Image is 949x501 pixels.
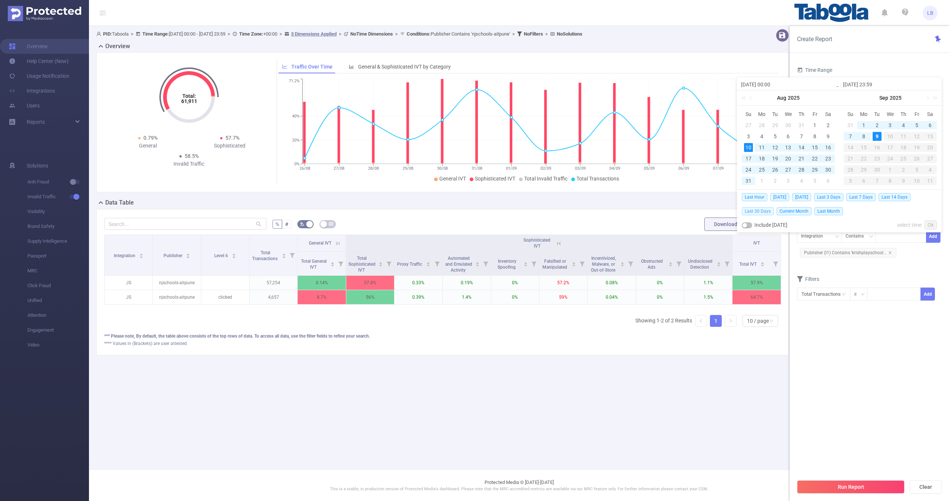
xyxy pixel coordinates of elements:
[96,31,582,37] span: Taboola [DATE] 00:00 - [DATE] 23:59 +00:00
[910,480,942,494] button: Clear
[889,90,902,105] a: 2025
[860,292,865,297] i: icon: down
[884,132,897,141] div: 10
[925,220,937,229] a: Ok
[8,6,81,21] img: Protected Media
[795,153,808,164] td: August 21, 2025
[742,120,755,131] td: July 27, 2025
[870,154,884,163] div: 23
[27,323,89,338] span: Engagement
[810,176,819,185] div: 5
[225,135,239,141] span: 57.7%
[897,142,910,153] td: September 18, 2025
[897,164,910,175] td: October 2, 2025
[768,164,782,175] td: August 26, 2025
[821,109,835,120] th: Sat
[704,218,758,231] button: Download PDF
[843,80,938,89] input: End date
[884,154,897,163] div: 24
[884,109,897,120] th: Wed
[755,164,768,175] td: August 25, 2025
[557,31,582,37] b: No Solutions
[291,64,333,70] span: Traffic Over Time
[782,109,795,120] th: Wed
[27,234,89,249] span: Supply Intelligence
[844,131,857,142] td: September 7, 2025
[923,165,937,174] div: 4
[857,109,870,120] th: Mon
[439,176,466,182] span: General IVT
[712,166,723,171] tspan: 07/09
[873,132,882,141] div: 9
[824,143,833,152] div: 16
[870,111,884,117] span: Tu
[27,189,89,204] span: Invalid Traffic
[857,165,870,174] div: 29
[299,166,310,171] tspan: 26/08
[808,131,821,142] td: August 8, 2025
[910,142,923,153] td: September 19, 2025
[747,315,769,326] div: 10 / page
[742,142,755,153] td: August 10, 2025
[105,42,130,51] h2: Overview
[797,132,806,141] div: 7
[821,164,835,175] td: August 30, 2025
[742,175,755,186] td: August 31, 2025
[784,165,793,174] div: 27
[879,90,889,105] a: Sep
[407,31,510,37] span: Publisher Contains 'njschools-aitpune'
[844,176,857,185] div: 5
[797,176,806,185] div: 4
[854,288,862,300] div: ≥
[870,143,884,152] div: 16
[910,109,923,120] th: Fri
[844,154,857,163] div: 21
[437,166,448,171] tspan: 30/08
[920,288,935,301] button: Add
[742,109,755,120] th: Sun
[795,164,808,175] td: August 28, 2025
[728,319,733,323] i: icon: right
[782,164,795,175] td: August 27, 2025
[929,90,939,105] a: Next year (Control + right)
[768,153,782,164] td: August 19, 2025
[797,36,832,43] span: Create Report
[884,165,897,174] div: 1
[148,160,230,168] div: Invalid Traffic
[771,132,780,141] div: 5
[923,153,937,164] td: September 27, 2025
[282,64,287,69] i: icon: line-chart
[897,165,910,174] div: 2
[744,121,753,130] div: 27
[821,131,835,142] td: August 9, 2025
[782,131,795,142] td: August 6, 2025
[27,263,89,278] span: MRC
[768,109,782,120] th: Tue
[524,176,568,182] span: Total Invalid Traffic
[292,138,300,143] tspan: 20%
[795,175,808,186] td: September 4, 2025
[824,176,833,185] div: 6
[808,111,821,117] span: Fr
[506,166,517,171] tspan: 01/09
[824,121,833,130] div: 2
[768,111,782,117] span: Tu
[784,143,793,152] div: 13
[844,143,857,152] div: 14
[349,64,354,69] i: icon: bar-chart
[810,143,819,152] div: 15
[699,319,703,323] i: icon: left
[189,142,271,150] div: Sophisticated
[821,111,835,117] span: Sa
[923,132,937,141] div: 13
[910,175,923,186] td: October 10, 2025
[277,31,284,37] span: >
[808,142,821,153] td: August 15, 2025
[742,153,755,164] td: August 17, 2025
[744,176,753,185] div: 31
[784,176,793,185] div: 3
[886,121,895,130] div: 3
[912,121,921,130] div: 5
[846,121,855,130] div: 31
[923,142,937,153] td: September 20, 2025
